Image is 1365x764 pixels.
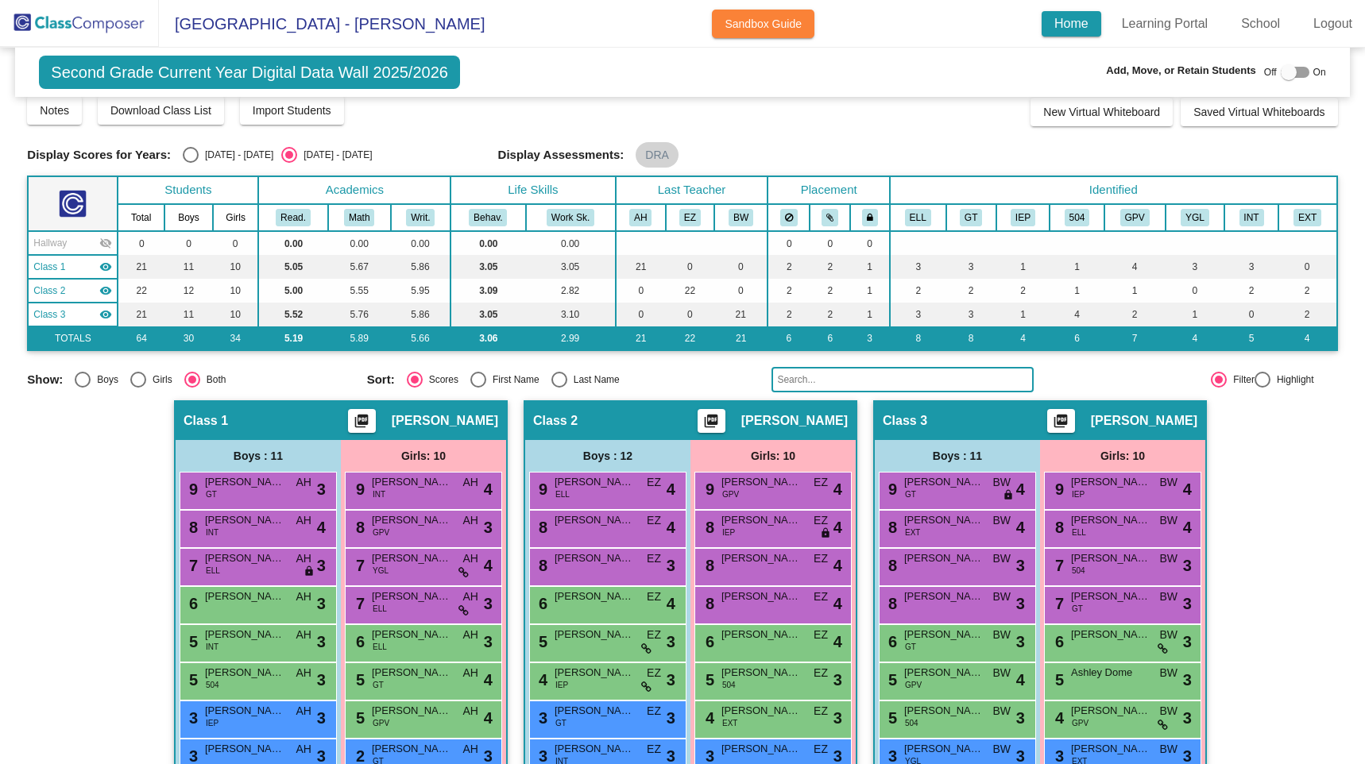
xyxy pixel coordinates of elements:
[1071,474,1150,490] span: [PERSON_NAME]
[616,303,666,326] td: 0
[667,515,675,539] span: 4
[992,512,1011,529] span: BW
[702,480,714,498] span: 9
[317,477,326,501] span: 3
[850,279,890,303] td: 1
[904,512,984,528] span: [PERSON_NAME]
[884,480,897,498] span: 9
[352,480,365,498] span: 9
[1050,204,1104,231] th: 504 Plan
[996,255,1050,279] td: 1
[1293,209,1321,226] button: EXT
[99,284,112,297] mat-icon: visibility
[1051,413,1070,435] mat-icon: picture_as_pdf
[352,519,365,536] span: 8
[1042,11,1101,37] a: Home
[450,255,525,279] td: 3.05
[1091,413,1197,429] span: [PERSON_NAME]
[118,326,164,350] td: 64
[555,488,570,500] span: ELL
[810,279,850,303] td: 2
[352,413,371,435] mat-icon: picture_as_pdf
[27,96,82,125] button: Notes
[296,550,311,567] span: AH
[714,279,768,303] td: 0
[205,512,284,528] span: [PERSON_NAME]
[206,488,217,500] span: GT
[526,231,616,255] td: 0.00
[771,367,1034,392] input: Search...
[768,204,810,231] th: Keep away students
[463,588,478,605] span: AH
[850,231,890,255] td: 0
[714,204,768,231] th: Bill Williams
[1050,279,1104,303] td: 1
[666,326,714,350] td: 22
[164,204,213,231] th: Boys
[276,209,311,226] button: Read.
[810,303,850,326] td: 2
[484,477,493,501] span: 4
[1104,326,1166,350] td: 7
[1224,204,1278,231] th: Introvert
[702,557,714,574] span: 8
[297,148,372,162] div: [DATE] - [DATE]
[905,527,920,538] span: EXT
[535,557,547,574] span: 8
[810,204,850,231] th: Keep with students
[698,409,725,433] button: Print Students Details
[341,440,506,472] div: Girls: 10
[328,255,391,279] td: 5.67
[996,279,1050,303] td: 2
[450,231,525,255] td: 0.00
[883,413,927,429] span: Class 3
[647,550,661,567] span: EZ
[768,231,810,255] td: 0
[875,440,1040,472] div: Boys : 11
[616,326,666,350] td: 21
[526,303,616,326] td: 3.10
[1224,303,1278,326] td: 0
[199,148,273,162] div: [DATE] - [DATE]
[1227,372,1255,387] div: Filter
[1270,372,1314,387] div: Highlight
[555,588,634,604] span: [PERSON_NAME]
[905,488,916,500] span: GT
[391,326,450,350] td: 5.66
[667,554,675,577] span: 3
[258,326,327,350] td: 5.19
[406,209,435,226] button: Writ.
[729,209,753,226] button: BW
[904,550,984,566] span: [PERSON_NAME]
[525,440,690,472] div: Boys : 12
[814,474,828,491] span: EZ
[486,372,539,387] div: First Name
[373,527,389,538] span: GPV
[616,279,666,303] td: 0
[616,204,666,231] th: Aisha Hightower
[484,515,493,539] span: 3
[33,284,65,298] span: Class 2
[164,231,213,255] td: 0
[890,326,946,350] td: 8
[702,413,721,435] mat-icon: picture_as_pdf
[206,527,218,538] span: INT
[1051,480,1064,498] span: 9
[884,557,897,574] span: 8
[1181,209,1209,226] button: YGL
[1278,326,1337,350] td: 4
[328,231,391,255] td: 0.00
[1166,255,1225,279] td: 3
[714,326,768,350] td: 21
[814,550,828,567] span: EZ
[666,255,714,279] td: 0
[768,303,810,326] td: 2
[960,209,982,226] button: GT
[1183,554,1192,577] span: 3
[884,519,897,536] span: 8
[890,176,1337,204] th: Identified
[98,96,224,125] button: Download Class List
[616,255,666,279] td: 21
[702,519,714,536] span: 8
[213,204,259,231] th: Girls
